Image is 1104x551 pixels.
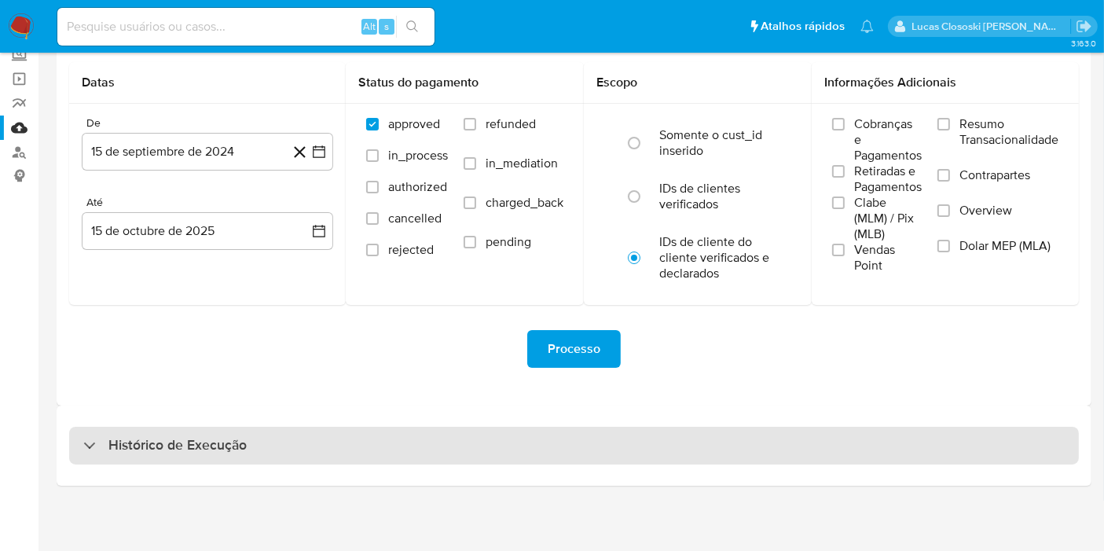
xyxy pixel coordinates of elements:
[1071,37,1096,50] span: 3.163.0
[57,17,435,37] input: Pesquise usuários ou casos...
[912,19,1071,34] p: lucas.clososki@mercadolivre.com
[396,16,428,38] button: search-icon
[1076,18,1092,35] a: Sair
[384,19,389,34] span: s
[761,18,845,35] span: Atalhos rápidos
[860,20,874,33] a: Notificações
[363,19,376,34] span: Alt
